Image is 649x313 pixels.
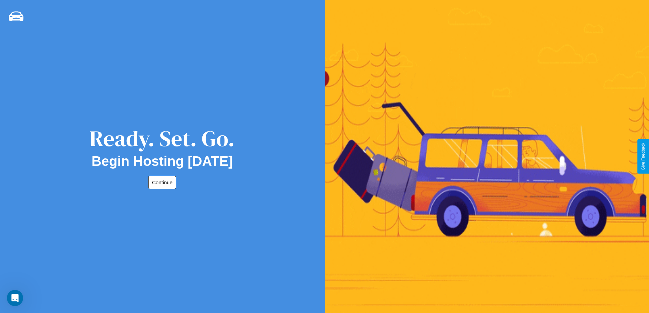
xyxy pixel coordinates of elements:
[90,123,235,154] div: Ready. Set. Go.
[92,154,233,169] h2: Begin Hosting [DATE]
[641,143,646,170] div: Give Feedback
[7,290,23,306] iframe: Intercom live chat
[148,176,176,189] button: Continue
